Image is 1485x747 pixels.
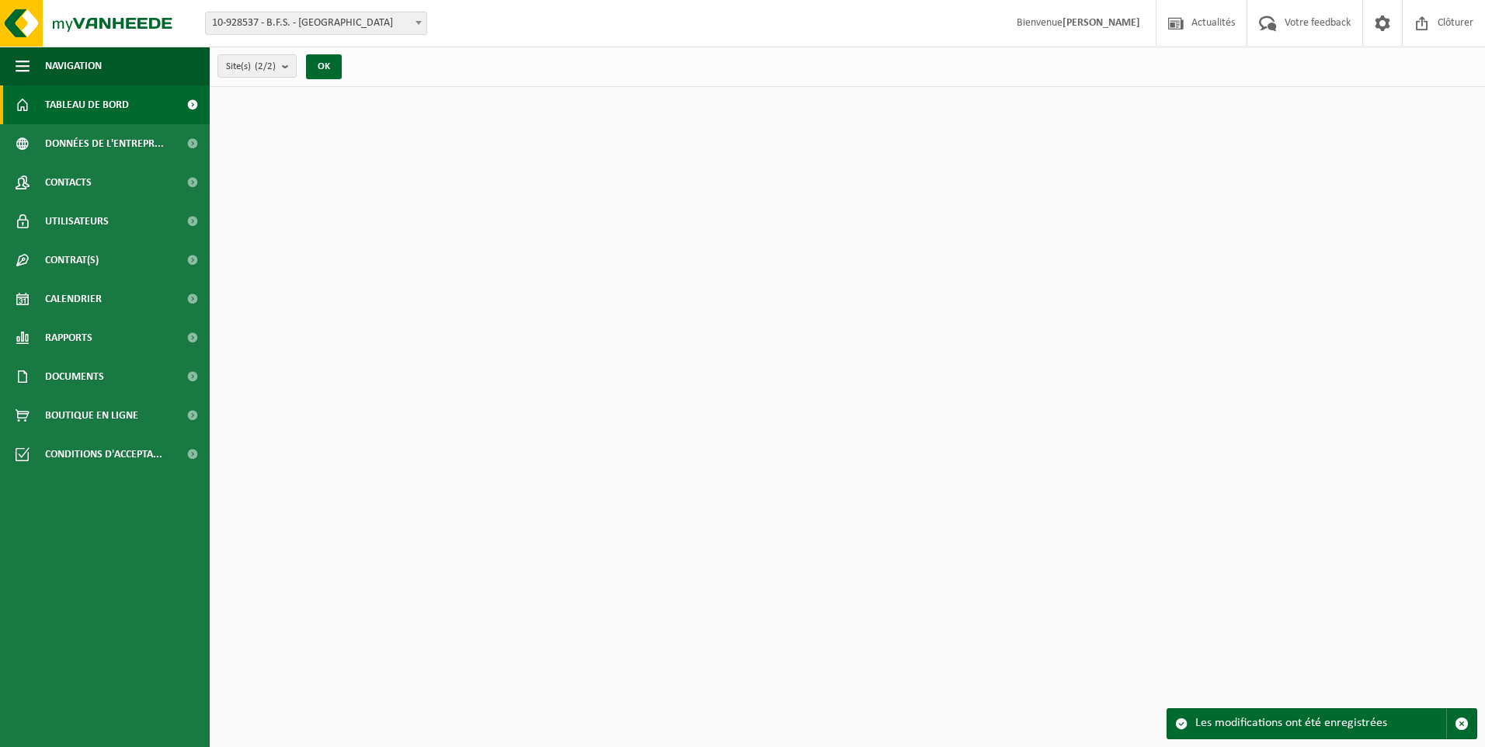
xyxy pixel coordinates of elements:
span: Conditions d'accepta... [45,435,162,474]
span: Calendrier [45,280,102,318]
span: Données de l'entrepr... [45,124,164,163]
div: Les modifications ont été enregistrées [1195,709,1446,738]
span: Contacts [45,163,92,202]
span: Rapports [45,318,92,357]
span: Utilisateurs [45,202,109,241]
span: Site(s) [226,55,276,78]
span: Documents [45,357,104,396]
span: Contrat(s) [45,241,99,280]
span: 10-928537 - B.F.S. - WOLUWE-SAINT-PIERRE [205,12,427,35]
strong: [PERSON_NAME] [1062,17,1140,29]
span: Navigation [45,47,102,85]
span: Boutique en ligne [45,396,138,435]
button: OK [306,54,342,79]
span: 10-928537 - B.F.S. - WOLUWE-SAINT-PIERRE [206,12,426,34]
span: Tableau de bord [45,85,129,124]
button: Site(s)(2/2) [217,54,297,78]
count: (2/2) [255,61,276,71]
